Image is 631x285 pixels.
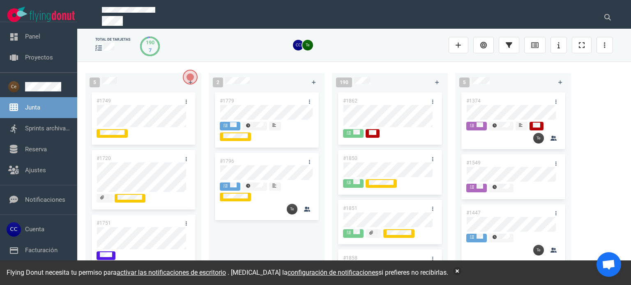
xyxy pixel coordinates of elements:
[95,37,130,41] font: total de tarjetas
[149,47,152,53] font: 7
[183,70,198,84] button: Abrir el diálogo
[343,155,357,161] a: #1850
[7,269,117,276] font: Flying Donut necesita tu permiso para
[228,269,288,276] font: . [MEDICAL_DATA] la
[288,269,378,276] a: configuración de notificaciones
[25,146,47,153] a: Reserva
[97,220,111,226] a: #1751
[343,255,357,261] a: #1858
[343,98,357,104] a: #1862
[463,80,466,85] font: 5
[596,252,621,277] a: Chat abierto
[466,160,481,166] a: #1549
[117,269,226,276] font: activar las notificaciones de escritorio
[466,98,481,104] a: #1374
[220,158,234,164] a: #1796
[146,39,154,46] font: 190
[378,269,448,276] font: si prefieres no recibirlas.
[30,11,75,22] img: Logotipo de texto de Flying Donut
[25,33,40,40] a: Panel
[25,125,76,132] a: Sprints archivados
[287,204,297,214] img: 26
[302,40,313,50] img: 26
[97,98,111,104] a: #1749
[93,80,96,85] font: 5
[533,245,544,255] img: 26
[25,104,40,111] a: Junta
[25,246,58,254] a: Facturación
[533,133,544,144] img: 26
[25,54,53,61] a: Proyectos
[97,155,111,161] a: #1720
[340,80,348,85] font: 190
[25,166,46,174] a: Ajustes
[216,80,219,85] font: 2
[220,98,234,104] a: #1779
[466,210,481,216] a: #1447
[293,40,304,50] img: 26
[343,205,357,211] a: #1851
